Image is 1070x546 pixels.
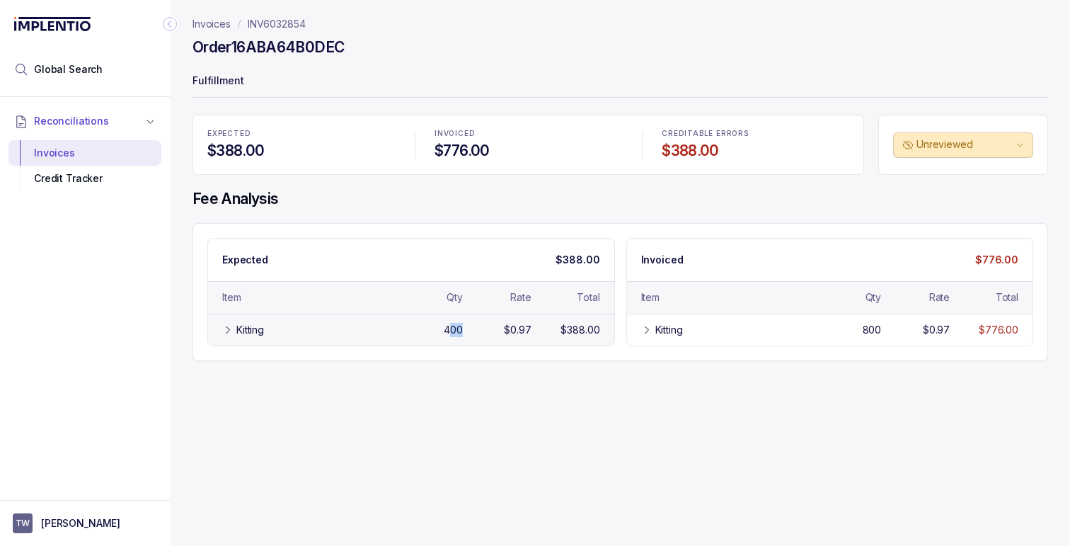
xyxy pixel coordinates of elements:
[641,290,660,305] div: Item
[207,130,395,138] p: EXPECTED
[192,189,1048,209] h4: Fee Analysis
[161,16,178,33] div: Collapse Icon
[13,513,33,533] span: User initials
[865,290,882,305] div: Qty
[20,140,150,166] div: Invoices
[655,323,683,337] div: Kitting
[893,132,1033,158] button: Unreviewed
[444,323,463,337] div: 400
[510,290,531,305] div: Rate
[641,253,684,267] p: Invoiced
[996,290,1018,305] div: Total
[504,323,531,337] div: $0.97
[975,253,1018,267] p: $776.00
[20,166,150,191] div: Credit Tracker
[248,17,306,31] a: INV6032854
[447,290,463,305] div: Qty
[923,323,950,337] div: $0.97
[34,114,109,128] span: Reconciliations
[222,290,241,305] div: Item
[192,17,231,31] a: Invoices
[560,323,599,337] div: $388.00
[662,130,849,138] p: CREDITABLE ERRORS
[435,130,622,138] p: INVOICED
[863,323,882,337] div: 800
[662,141,849,161] h4: $388.00
[8,137,161,195] div: Reconciliations
[929,290,950,305] div: Rate
[41,516,120,530] p: [PERSON_NAME]
[556,253,599,267] p: $388.00
[916,137,1013,152] p: Unreviewed
[192,17,306,31] nav: breadcrumb
[435,141,622,161] h4: $776.00
[207,141,395,161] h4: $388.00
[236,323,264,337] div: Kitting
[979,323,1018,337] div: $776.00
[34,62,103,76] span: Global Search
[8,106,161,137] button: Reconciliations
[192,38,344,57] h4: Order 16ABA64B0DEC
[222,253,268,267] p: Expected
[13,513,157,533] button: User initials[PERSON_NAME]
[577,290,599,305] div: Total
[192,68,1048,96] p: Fulfillment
